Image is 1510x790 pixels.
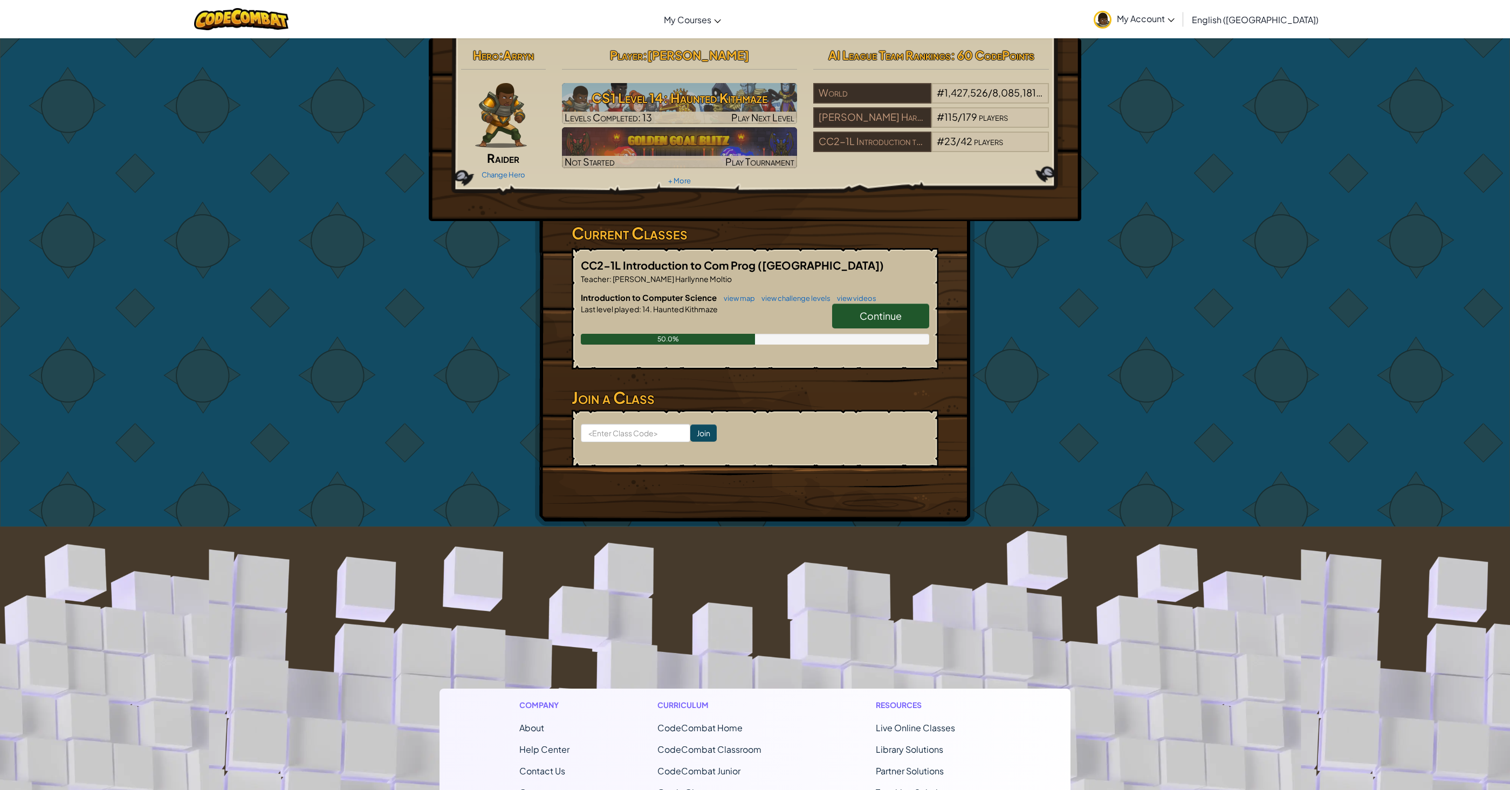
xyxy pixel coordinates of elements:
[944,86,988,99] span: 1,427,526
[647,47,749,63] span: [PERSON_NAME]
[958,111,962,123] span: /
[813,118,1049,130] a: [PERSON_NAME] Harllynne [PERSON_NAME]#115/179players
[657,722,743,733] span: CodeCombat Home
[731,111,794,123] span: Play Next Level
[503,47,534,63] span: Arryn
[813,83,931,104] div: World
[860,310,902,322] span: Continue
[988,86,992,99] span: /
[876,722,955,733] a: Live Online Classes
[194,8,289,30] img: CodeCombat logo
[828,47,951,63] span: AI League Team Rankings
[813,132,931,152] div: CC2-1L Introduction to Com Prog
[876,699,991,711] h1: Resources
[562,83,798,124] img: CS1 Level 14: Haunted Kithmaze
[643,47,647,63] span: :
[581,292,718,303] span: Introduction to Computer Science
[562,86,798,110] h3: CS1 Level 14: Haunted Kithmaze
[813,107,931,128] div: [PERSON_NAME] Harllynne [PERSON_NAME]
[609,274,612,284] span: :
[657,765,740,777] a: CodeCombat Junior
[813,93,1049,106] a: World#1,427,526/8,085,181players
[519,722,544,733] a: About
[562,83,798,124] a: Play Next Level
[960,135,972,147] span: 42
[565,155,615,168] span: Not Started
[652,304,718,314] span: Haunted Kithmaze
[610,47,643,63] span: Player
[1192,14,1319,25] span: English ([GEOGRAPHIC_DATA])
[657,699,788,711] h1: Curriculum
[475,83,527,148] img: raider-pose.png
[581,304,639,314] span: Last level played
[668,176,691,185] a: + More
[944,135,956,147] span: 23
[562,127,798,168] img: Golden Goal
[1094,11,1111,29] img: avatar
[718,294,755,303] a: view map
[581,424,690,442] input: <Enter Class Code>
[1088,2,1180,36] a: My Account
[581,274,609,284] span: Teacher
[937,111,944,123] span: #
[473,47,499,63] span: Hero
[690,424,717,442] input: Join
[974,135,1003,147] span: players
[758,258,884,272] span: ([GEOGRAPHIC_DATA])
[937,86,944,99] span: #
[658,5,726,34] a: My Courses
[756,294,830,303] a: view challenge levels
[979,111,1008,123] span: players
[519,699,569,711] h1: Company
[519,744,569,755] a: Help Center
[572,221,938,245] h3: Current Classes
[519,765,565,777] span: Contact Us
[581,258,758,272] span: CC2-1L Introduction to Com Prog
[499,47,503,63] span: :
[572,386,938,410] h3: Join a Class
[876,765,944,777] a: Partner Solutions
[725,155,794,168] span: Play Tournament
[951,47,1034,63] span: : 60 CodePoints
[482,170,525,179] a: Change Hero
[562,127,798,168] a: Not StartedPlay Tournament
[565,111,652,123] span: Levels Completed: 13
[944,111,958,123] span: 115
[876,744,943,755] a: Library Solutions
[1186,5,1324,34] a: English ([GEOGRAPHIC_DATA])
[962,111,977,123] span: 179
[992,86,1042,99] span: 8,085,181
[487,150,519,166] span: Raider
[832,294,876,303] a: view videos
[581,334,755,345] div: 50.0%
[937,135,944,147] span: #
[1117,13,1175,24] span: My Account
[641,304,652,314] span: 14.
[639,304,641,314] span: :
[956,135,960,147] span: /
[664,14,711,25] span: My Courses
[813,142,1049,154] a: CC2-1L Introduction to Com Prog#23/42players
[657,744,761,755] a: CodeCombat Classroom
[612,274,732,284] span: [PERSON_NAME] Harllynne Moltio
